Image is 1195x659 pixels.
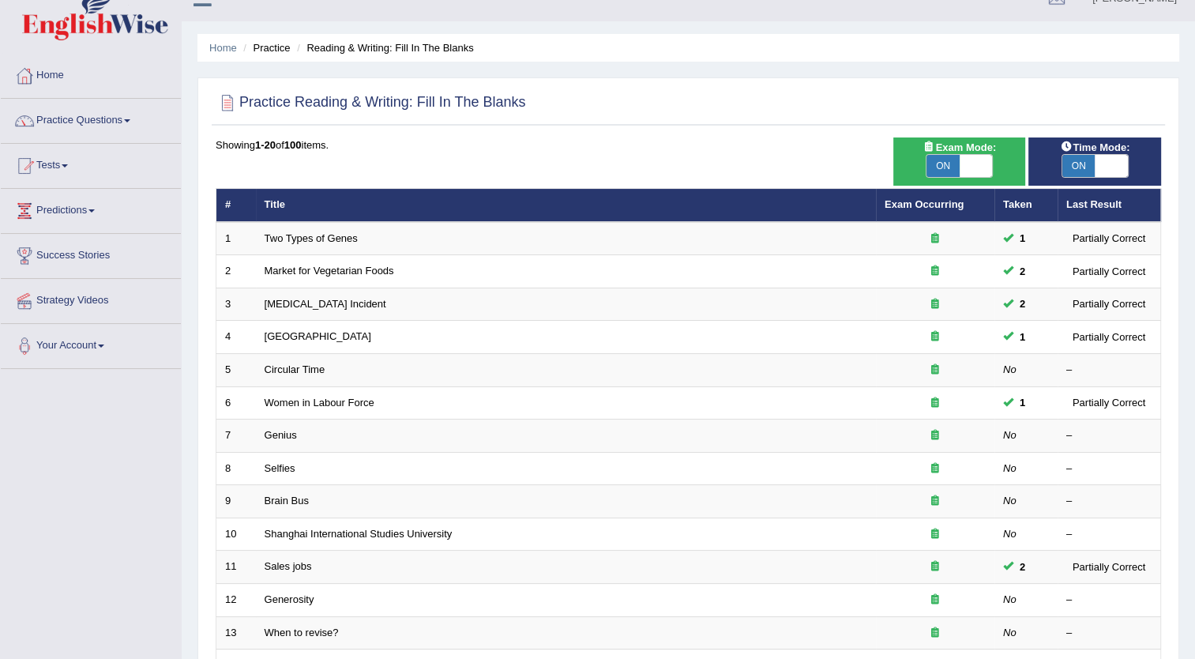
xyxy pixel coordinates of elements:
[1003,495,1017,506] em: No
[885,494,986,509] div: Exam occurring question
[216,518,256,551] td: 10
[216,485,256,518] td: 9
[885,329,986,345] div: Exam occurring question
[216,452,256,485] td: 8
[916,139,1001,156] span: Exam Mode:
[885,297,986,312] div: Exam occurring question
[885,232,986,247] div: Exam occurring question
[1,324,181,363] a: Your Account
[885,198,964,210] a: Exam Occurring
[994,189,1058,222] th: Taken
[1066,494,1152,509] div: –
[1054,139,1136,156] span: Time Mode:
[216,321,256,354] td: 4
[265,429,297,441] a: Genius
[885,559,986,574] div: Exam occurring question
[1,54,181,93] a: Home
[1013,296,1032,312] span: You can still take this question
[216,354,256,387] td: 5
[265,560,312,572] a: Sales jobs
[1013,329,1032,345] span: You can still take this question
[1066,559,1152,575] div: Partially Correct
[1013,230,1032,247] span: You can still take this question
[216,386,256,420] td: 6
[284,139,302,151] b: 100
[885,428,986,443] div: Exam occurring question
[1066,593,1152,608] div: –
[885,626,986,641] div: Exam occurring question
[265,495,309,506] a: Brain Bus
[1003,429,1017,441] em: No
[1003,363,1017,375] em: No
[1003,528,1017,540] em: No
[1,144,181,183] a: Tests
[1066,263,1152,280] div: Partially Correct
[216,616,256,650] td: 13
[216,189,256,222] th: #
[1062,155,1095,177] span: ON
[1066,394,1152,411] div: Partially Correct
[1013,559,1032,575] span: You can still take this question
[1,234,181,273] a: Success Stories
[216,288,256,321] td: 3
[1,189,181,228] a: Predictions
[1066,626,1152,641] div: –
[216,551,256,584] td: 11
[1003,593,1017,605] em: No
[893,137,1026,186] div: Show exams occurring in exams
[265,232,358,244] a: Two Types of Genes
[1,99,181,138] a: Practice Questions
[885,264,986,279] div: Exam occurring question
[265,330,371,342] a: [GEOGRAPHIC_DATA]
[209,42,237,54] a: Home
[885,461,986,476] div: Exam occurring question
[216,222,256,255] td: 1
[216,137,1161,153] div: Showing of items.
[265,265,394,277] a: Market for Vegetarian Foods
[265,462,295,474] a: Selfies
[265,397,374,409] a: Women in Labour Force
[885,396,986,411] div: Exam occurring question
[885,527,986,542] div: Exam occurring question
[1066,230,1152,247] div: Partially Correct
[1066,363,1152,378] div: –
[265,593,314,605] a: Generosity
[1066,461,1152,476] div: –
[1003,627,1017,638] em: No
[265,627,339,638] a: When to revise?
[1013,394,1032,411] span: You can still take this question
[885,363,986,378] div: Exam occurring question
[265,298,386,310] a: [MEDICAL_DATA] Incident
[265,528,453,540] a: Shanghai International Studies University
[885,593,986,608] div: Exam occurring question
[1058,189,1161,222] th: Last Result
[926,155,960,177] span: ON
[216,583,256,616] td: 12
[1,279,181,318] a: Strategy Videos
[216,255,256,288] td: 2
[293,40,473,55] li: Reading & Writing: Fill In The Blanks
[216,420,256,453] td: 7
[1013,263,1032,280] span: You can still take this question
[255,139,276,151] b: 1-20
[256,189,876,222] th: Title
[239,40,290,55] li: Practice
[1066,527,1152,542] div: –
[1066,428,1152,443] div: –
[1003,462,1017,474] em: No
[265,363,325,375] a: Circular Time
[1066,329,1152,345] div: Partially Correct
[216,91,526,115] h2: Practice Reading & Writing: Fill In The Blanks
[1066,296,1152,312] div: Partially Correct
